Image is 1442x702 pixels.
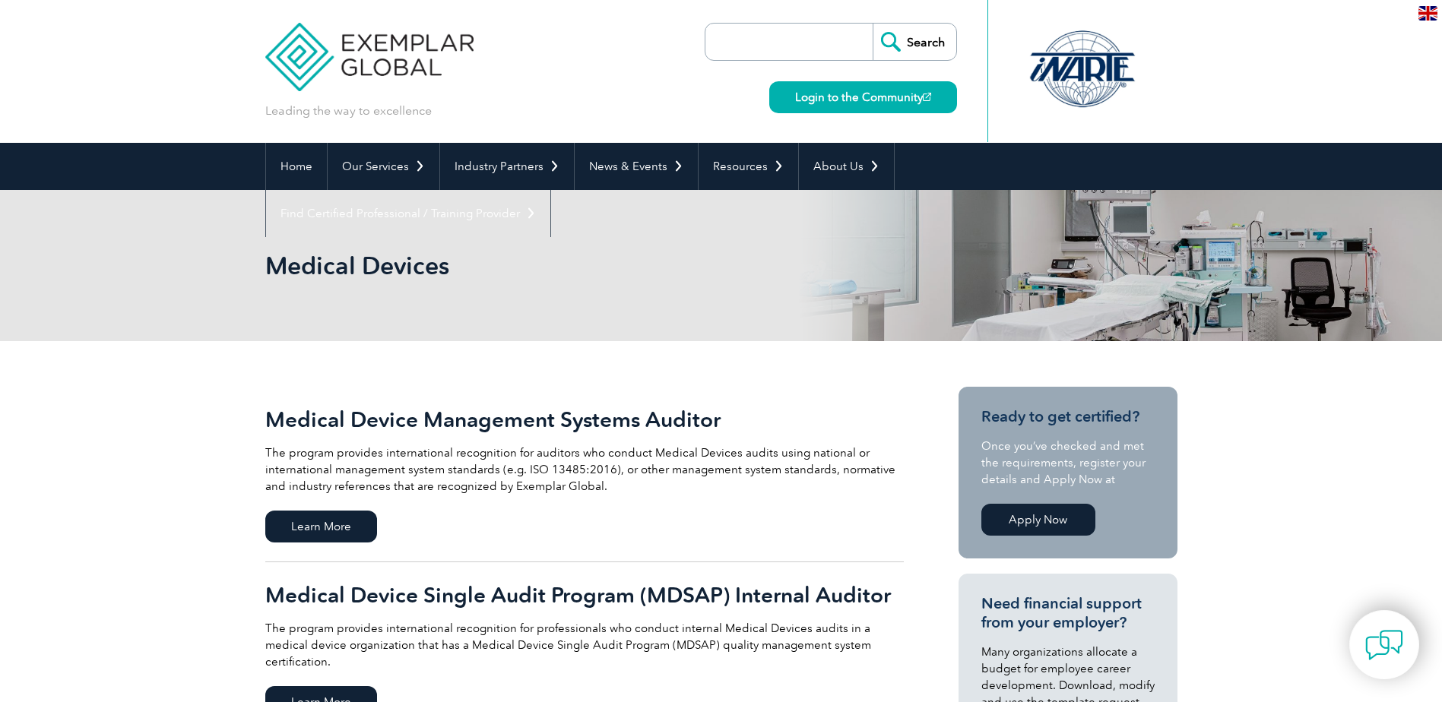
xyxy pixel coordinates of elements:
[265,511,377,542] span: Learn More
[265,387,904,562] a: Medical Device Management Systems Auditor The program provides international recognition for audi...
[575,143,698,190] a: News & Events
[981,438,1155,488] p: Once you’ve checked and met the requirements, register your details and Apply Now at
[699,143,798,190] a: Resources
[265,251,849,280] h1: Medical Devices
[923,93,931,101] img: open_square.png
[265,444,904,495] p: The program provides international recognition for auditors who conduct Medical Devices audits us...
[266,190,550,237] a: Find Certified Professional / Training Provider
[265,620,904,670] p: The program provides international recognition for professionals who conduct internal Medical Dev...
[981,504,1095,536] a: Apply Now
[981,594,1155,632] h3: Need financial support from your employer?
[328,143,439,190] a: Our Services
[265,103,432,119] p: Leading the way to excellence
[265,583,904,607] h2: Medical Device Single Audit Program (MDSAP) Internal Auditor
[265,407,904,432] h2: Medical Device Management Systems Auditor
[440,143,574,190] a: Industry Partners
[981,407,1155,426] h3: Ready to get certified?
[1365,626,1403,664] img: contact-chat.png
[769,81,957,113] a: Login to the Community
[266,143,327,190] a: Home
[799,143,894,190] a: About Us
[1418,6,1437,21] img: en
[873,24,956,60] input: Search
